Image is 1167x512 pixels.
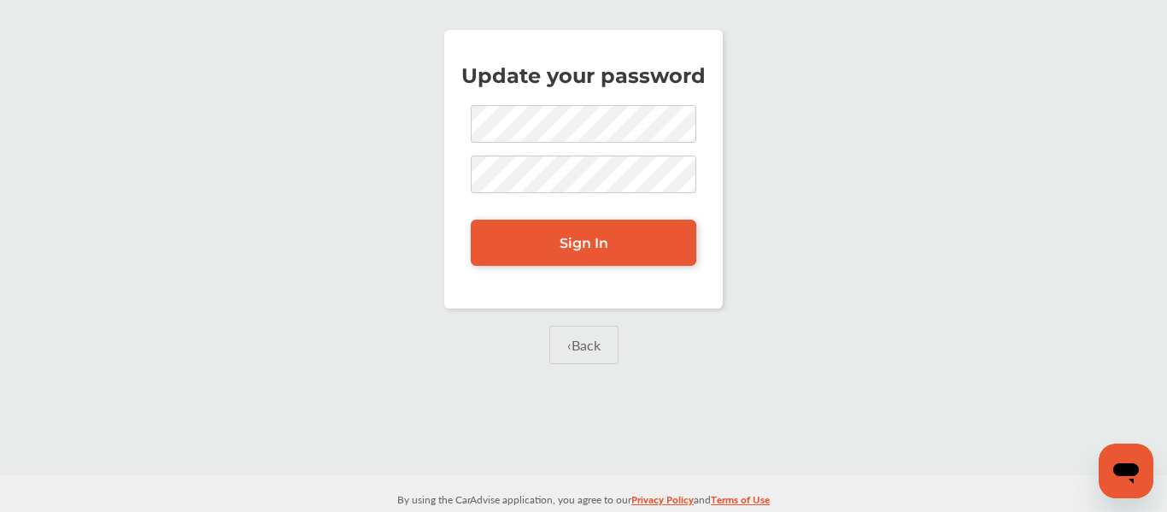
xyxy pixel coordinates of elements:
iframe: Button to launch messaging window [1099,444,1153,498]
a: ‹Back [549,326,619,364]
a: Sign In [471,220,696,266]
span: Sign In [560,235,608,251]
p: Update your password [461,68,706,85]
